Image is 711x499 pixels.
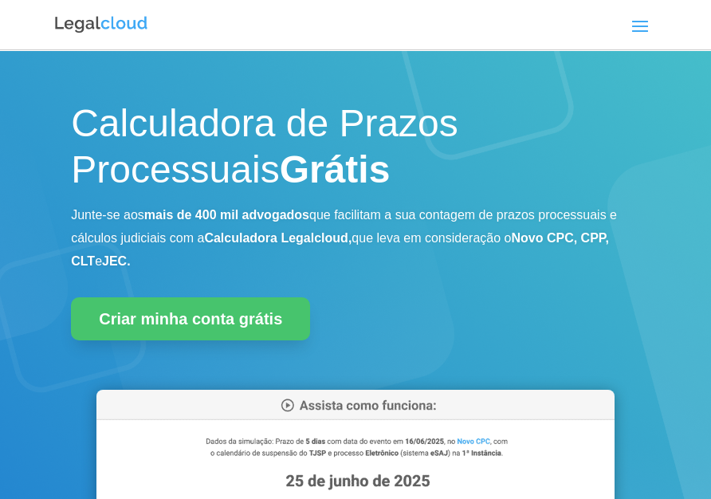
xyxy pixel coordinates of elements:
h1: Calculadora de Prazos Processuais [71,100,640,200]
p: Junte-se aos que facilitam a sua contagem de prazos processuais e cálculos judiciais com a que le... [71,204,640,273]
b: JEC. [102,254,131,268]
b: mais de 400 mil advogados [144,208,309,222]
img: Logo da Legalcloud [53,14,149,35]
b: Calculadora Legalcloud, [204,231,352,245]
b: Novo CPC, CPP, CLT [71,231,609,268]
strong: Grátis [280,148,391,191]
a: Criar minha conta grátis [71,297,310,340]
